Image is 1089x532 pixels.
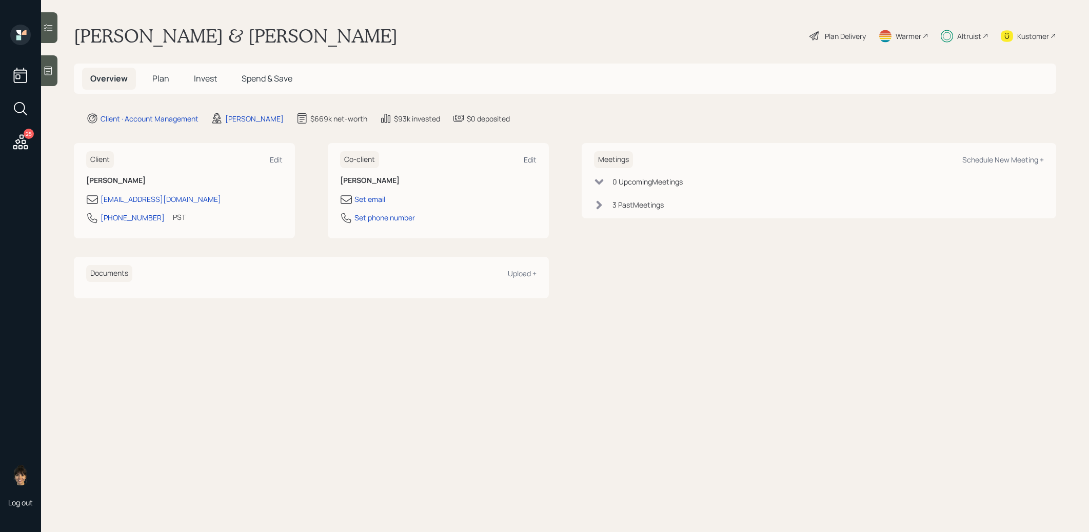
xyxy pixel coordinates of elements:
[524,155,537,165] div: Edit
[152,73,169,84] span: Plan
[10,465,31,485] img: treva-nostdahl-headshot.png
[394,113,440,124] div: $93k invested
[594,151,633,168] h6: Meetings
[24,129,34,139] div: 25
[242,73,292,84] span: Spend & Save
[467,113,510,124] div: $0 deposited
[74,25,398,47] h1: [PERSON_NAME] & [PERSON_NAME]
[173,212,186,222] div: PST
[612,176,683,187] div: 0 Upcoming Meeting s
[225,113,284,124] div: [PERSON_NAME]
[962,155,1044,165] div: Schedule New Meeting +
[90,73,128,84] span: Overview
[354,212,415,223] div: Set phone number
[340,151,379,168] h6: Co-client
[101,212,165,223] div: [PHONE_NUMBER]
[101,113,199,124] div: Client · Account Management
[896,31,921,42] div: Warmer
[1017,31,1049,42] div: Kustomer
[957,31,981,42] div: Altruist
[825,31,866,42] div: Plan Delivery
[86,176,283,185] h6: [PERSON_NAME]
[8,498,33,507] div: Log out
[101,194,221,204] div: [EMAIL_ADDRESS][DOMAIN_NAME]
[86,151,114,168] h6: Client
[310,113,367,124] div: $669k net-worth
[612,199,664,210] div: 3 Past Meeting s
[508,269,537,278] div: Upload +
[194,73,217,84] span: Invest
[86,265,132,282] h6: Documents
[270,155,283,165] div: Edit
[354,194,385,204] div: Set email
[340,176,537,185] h6: [PERSON_NAME]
